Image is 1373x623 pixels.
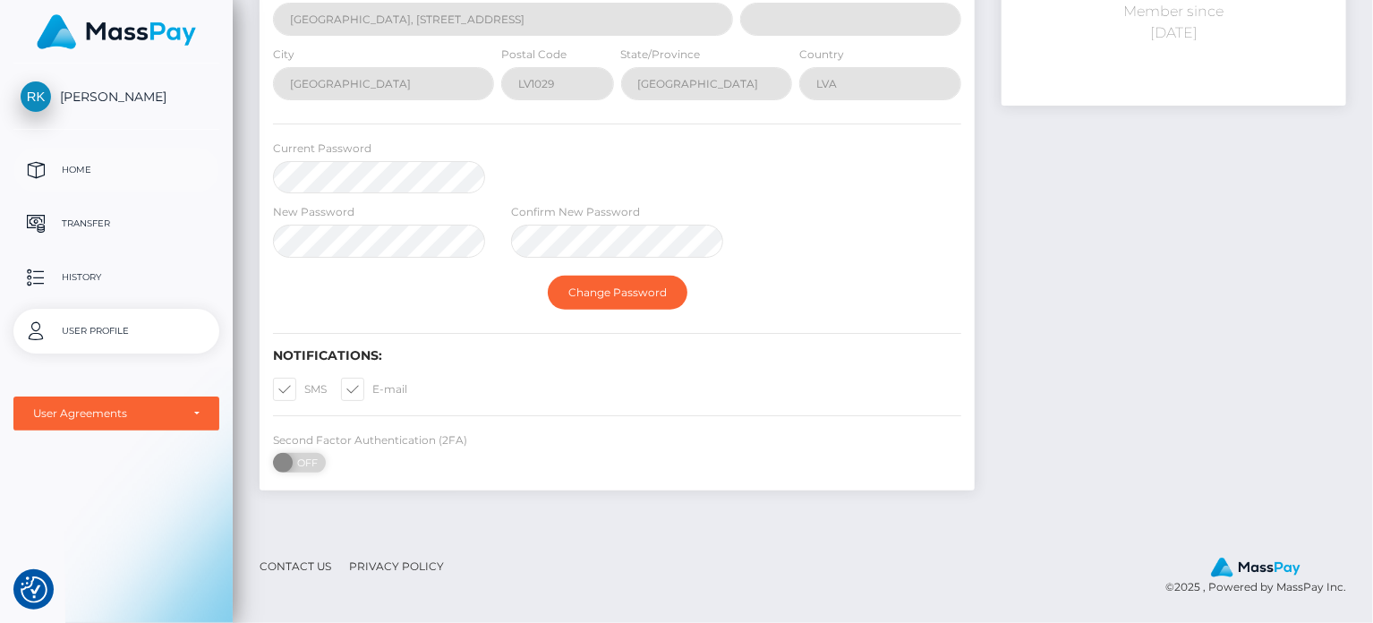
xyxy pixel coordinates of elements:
[1015,1,1333,44] p: Member since [DATE]
[501,47,567,63] label: Postal Code
[21,576,47,603] button: Consent Preferences
[13,89,219,105] span: [PERSON_NAME]
[273,432,467,448] label: Second Factor Authentication (2FA)
[21,576,47,603] img: Revisit consent button
[273,47,294,63] label: City
[273,141,371,157] label: Current Password
[13,397,219,431] button: User Agreements
[511,204,640,220] label: Confirm New Password
[621,47,701,63] label: State/Province
[252,552,338,580] a: Contact Us
[13,255,219,300] a: History
[799,47,844,63] label: Country
[21,318,212,345] p: User Profile
[21,210,212,237] p: Transfer
[273,204,354,220] label: New Password
[341,378,407,401] label: E-mail
[273,348,961,363] h6: Notifications:
[13,201,219,246] a: Transfer
[342,552,451,580] a: Privacy Policy
[1211,558,1301,577] img: MassPay
[21,264,212,291] p: History
[21,157,212,183] p: Home
[273,378,327,401] label: SMS
[33,406,180,421] div: User Agreements
[13,309,219,354] a: User Profile
[37,14,196,49] img: MassPay
[548,276,687,310] button: Change Password
[283,453,328,473] span: OFF
[13,148,219,192] a: Home
[1165,557,1360,596] div: © 2025 , Powered by MassPay Inc.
